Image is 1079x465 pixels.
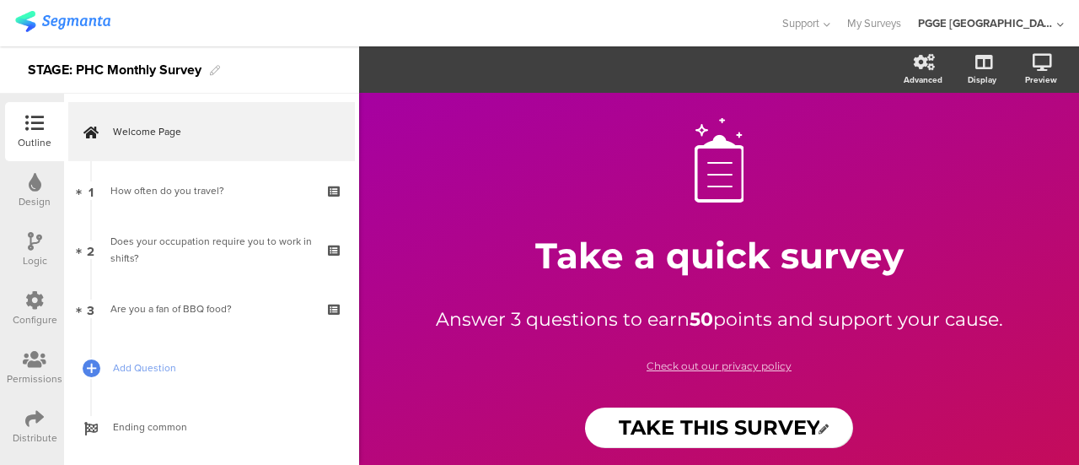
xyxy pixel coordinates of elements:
div: STAGE: PHC Monthly Survey [28,57,201,84]
span: Add Question [113,360,329,376]
a: Check out our privacy policy [647,360,792,372]
div: Are you a fan of BBQ food? [110,300,312,317]
input: Start [585,408,854,448]
span: 1 [89,181,94,200]
p: Take a quick survey [407,234,1031,278]
span: Welcome Page [113,123,329,140]
div: Outline [18,135,51,150]
div: Design [19,194,51,209]
a: 1 How often do you travel? [68,161,355,220]
div: Display [968,73,996,86]
div: Does your occupation require you to work in shifts? [110,233,312,267]
img: segmanta logo [15,11,110,32]
span: Support [782,15,819,31]
div: How often do you travel? [110,182,312,199]
a: Ending common [68,397,355,457]
div: Advanced [904,73,942,86]
div: Permissions [7,371,62,387]
p: Answer 3 questions to earn points and support your cause. [424,305,1014,333]
div: PGGE [GEOGRAPHIC_DATA] [918,15,1053,31]
a: 3 Are you a fan of BBQ food? [68,279,355,338]
div: Logic [23,253,47,268]
span: 3 [87,300,94,318]
div: Preview [1025,73,1057,86]
strong: 50 [690,308,713,331]
div: Configure [13,312,57,327]
div: Distribute [13,430,57,446]
a: 2 Does your occupation require you to work in shifts? [68,220,355,279]
span: Ending common [113,419,329,435]
span: 2 [87,241,94,259]
a: Welcome Page [68,102,355,161]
